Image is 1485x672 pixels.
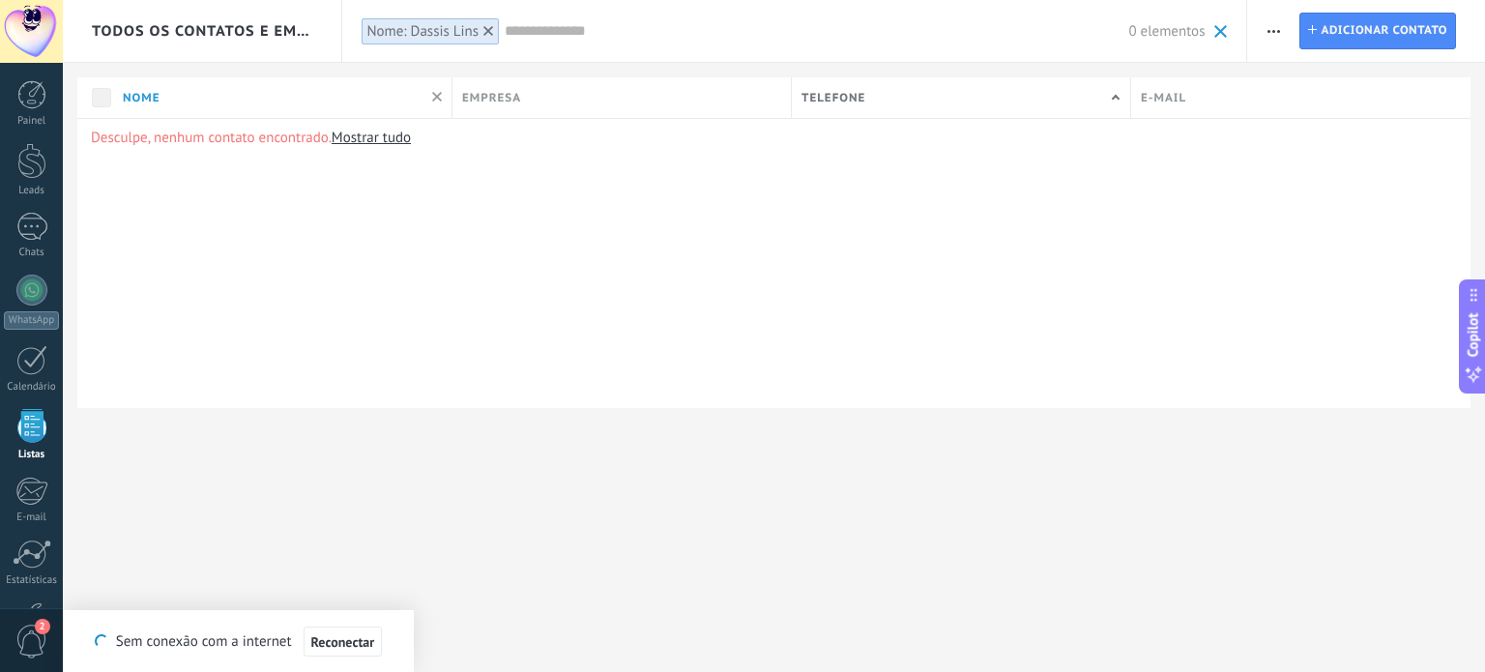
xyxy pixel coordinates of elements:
[1128,22,1205,41] span: 0 elementos
[366,22,479,41] div: Nome: Dassis Lins
[1141,89,1186,107] span: E-mail
[4,311,59,330] div: WhatsApp
[123,89,160,107] span: Nome
[91,129,1457,147] p: Desculpe, nenhum contato encontrado.
[1464,312,1483,357] span: Copilot
[4,115,60,128] div: Painel
[1260,13,1288,49] button: Mais
[311,635,375,649] span: Reconectar
[92,22,314,41] span: Todos os contatos e Empresas
[95,626,382,657] div: Sem conexão com a internet
[4,574,60,587] div: Estatísticas
[1321,14,1447,48] span: Adicionar contato
[4,511,60,524] div: E-mail
[462,89,521,107] span: Empresa
[1299,13,1456,49] a: Adicionar contato
[801,89,865,107] span: Telefone
[4,381,60,394] div: Calendário
[35,619,50,634] span: 2
[4,247,60,259] div: Chats
[304,627,383,657] button: Reconectar
[332,129,411,147] a: Mostrar tudo
[4,185,60,197] div: Leads
[4,449,60,461] div: Listas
